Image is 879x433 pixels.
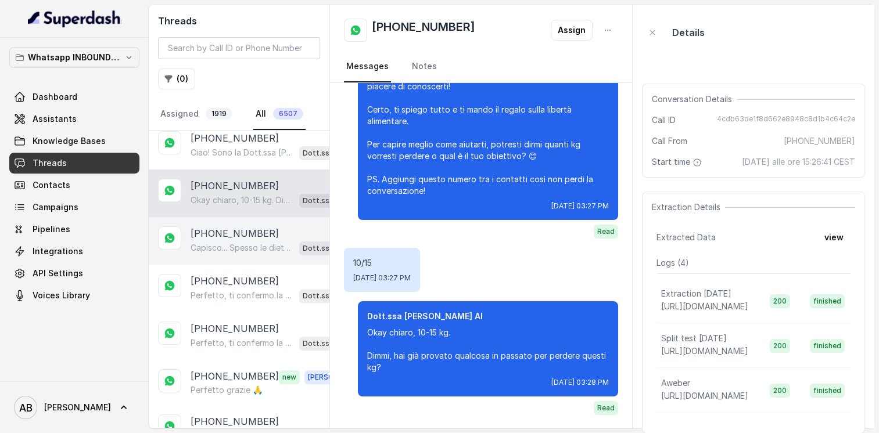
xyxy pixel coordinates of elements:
img: light.svg [28,9,121,28]
span: 6507 [273,108,303,120]
span: Assistants [33,113,77,125]
p: Okay chiaro, 10-15 kg. Dimmi, hai già provato qualcosa in passato per perdere questi kg? [191,194,295,206]
span: finished [810,384,845,398]
span: API Settings [33,268,83,279]
p: [PHONE_NUMBER] [191,131,279,145]
p: Details [672,26,705,39]
button: Assign [551,20,593,41]
a: All6507 [253,99,306,130]
span: Call From [652,135,687,147]
p: Ciao! Sono la Dott.ssa [PERSON_NAME] del Metodo F.E.S.P.A., piacere di conoscerti! Certo, posso d... [191,147,295,158]
p: Logs ( 4 ) [656,257,851,269]
span: [DATE] 03:27 PM [353,273,411,283]
p: Dott.ssa [PERSON_NAME] AI [367,311,609,322]
span: [PERSON_NAME] [44,402,111,413]
p: Dott.ssa [PERSON_NAME] AI [303,195,349,207]
a: Integrations [9,241,139,262]
p: [PHONE_NUMBER] [191,369,279,384]
a: Campaigns [9,197,139,218]
text: AB [19,402,33,414]
p: Okay chiaro, 10-15 kg. Dimmi, hai già provato qualcosa in passato per perdere questi kg? [367,327,609,373]
a: Pipelines [9,219,139,240]
p: Capisco... Spesso le diete da sole non bastano perché non velocizzano il metabolismo e non portan... [191,242,295,254]
p: Whatsapp INBOUND Workspace [28,50,121,64]
a: Messages [344,51,391,82]
span: [URL][DOMAIN_NAME] [661,346,748,356]
a: Dashboard [9,86,139,107]
span: Integrations [33,246,83,257]
span: [DATE] alle ore 15:26:41 CEST [742,156,855,168]
p: [PHONE_NUMBER] [191,322,279,335]
p: Extraction [DATE] [661,288,731,300]
span: 200 [770,384,790,398]
p: [PHONE_NUMBER] [191,414,279,428]
button: (0) [158,68,195,89]
button: view [817,227,851,248]
a: Voices Library [9,285,139,306]
p: [PHONE_NUMBER] [191,274,279,288]
h2: Threads [158,14,320,28]
input: Search by Call ID or Phone Number [158,37,320,59]
span: Threads [33,157,67,169]
span: 4cdb63de1f8d662e8948c8d1b4c64c2e [717,114,855,126]
span: 1919 [206,108,232,120]
a: Threads [9,153,139,174]
a: [PERSON_NAME] [9,391,139,424]
p: Aweber [661,377,690,389]
nav: Tabs [158,99,320,130]
span: [PERSON_NAME] [304,370,369,384]
p: Split test [DATE] [661,333,727,344]
span: finished [810,294,845,308]
span: Extraction Details [652,201,725,213]
span: Read [594,225,618,239]
span: [URL][DOMAIN_NAME] [661,391,748,400]
p: Dott.ssa [PERSON_NAME] AI [303,338,349,349]
h2: [PHONE_NUMBER] [372,19,475,42]
a: API Settings [9,263,139,284]
button: Whatsapp INBOUND Workspace [9,47,139,68]
span: Dashboard [33,91,77,103]
p: Dott.ssa [PERSON_NAME] AI [303,290,349,302]
span: Contacts [33,179,70,191]
nav: Tabs [344,51,618,82]
a: Assigned1919 [158,99,235,130]
span: 200 [770,339,790,353]
span: new [279,370,300,384]
span: [PHONE_NUMBER] [784,135,855,147]
p: Perfetto, ti confermo la chiamata per [DATE] alle 8:00! Ti ricordo che è una consulenza gratuita ... [191,337,295,349]
span: Pipelines [33,223,70,235]
span: Call ID [652,114,676,126]
span: Conversation Details [652,93,737,105]
p: Perfetto, ti confermo la chiamata per [DATE] alle 17:00! Abbiamo tante richieste, quindi l’orario... [191,290,295,301]
span: [DATE] 03:27 PM [551,201,609,211]
a: Knowledge Bases [9,131,139,151]
span: Voices Library [33,290,90,301]
p: 10/15 [353,257,411,269]
span: Start time [652,156,704,168]
p: Ciao! Sono la Dott.ssa [PERSON_NAME] del Metodo F.E.S.P.A., piacere di conoscerti! Certo, ti spie... [367,69,609,197]
p: Dott.ssa [PERSON_NAME] AI [303,147,349,159]
span: Extracted Data [656,232,716,243]
a: Notes [410,51,439,82]
a: Contacts [9,175,139,196]
p: [PHONE_NUMBER] [191,226,279,240]
p: [PHONE_NUMBER] [191,179,279,193]
p: Dott.ssa [PERSON_NAME] AI [303,243,349,254]
span: Read [594,401,618,415]
span: [DATE] 03:28 PM [551,378,609,387]
span: [URL][DOMAIN_NAME] [661,301,748,311]
span: Knowledge Bases [33,135,106,147]
span: finished [810,339,845,353]
span: 200 [770,294,790,308]
p: Perfetto grazie 🙏 [191,384,263,396]
a: Assistants [9,109,139,129]
span: Campaigns [33,201,78,213]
